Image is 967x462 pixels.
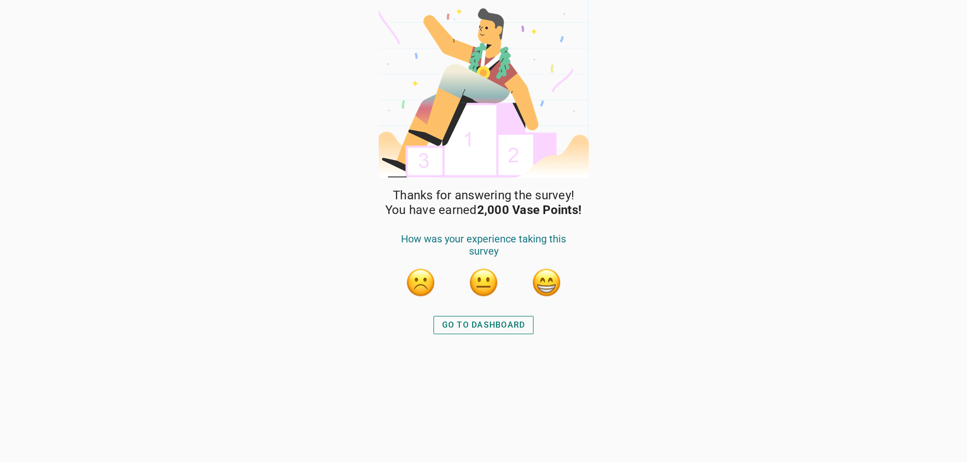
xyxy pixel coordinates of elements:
[477,203,582,217] strong: 2,000 Vase Points!
[389,233,578,267] div: How was your experience taking this survey
[442,319,525,331] div: GO TO DASHBOARD
[393,188,574,203] span: Thanks for answering the survey!
[434,316,534,334] button: GO TO DASHBOARD
[385,203,582,218] span: You have earned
